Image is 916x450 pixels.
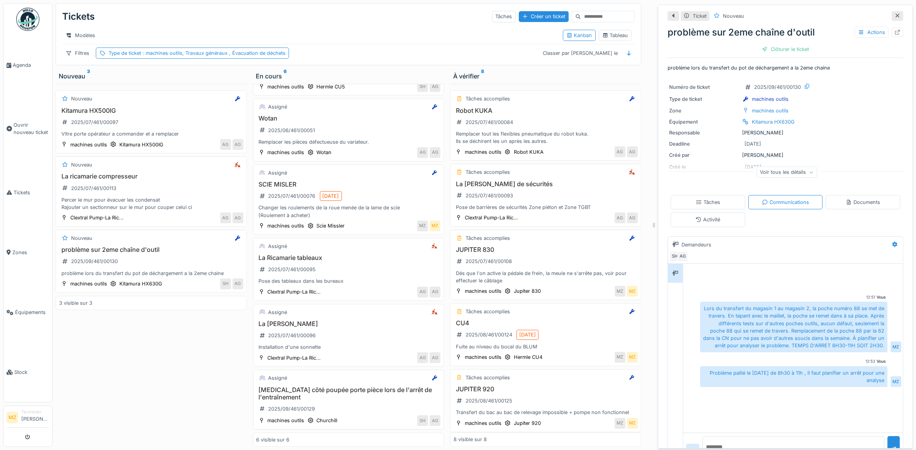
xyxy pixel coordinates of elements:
li: [PERSON_NAME] [21,409,49,426]
a: Tickets [3,163,52,222]
span: Équipements [15,309,49,316]
h3: La Ricamarie tableaux [257,254,441,262]
sup: 6 [284,71,287,81]
h3: La [PERSON_NAME] [257,320,441,328]
div: Hermle CU4 [514,353,542,361]
div: Kanban [566,32,592,39]
a: Équipements [3,282,52,342]
div: AG [430,287,440,297]
div: machines outils [465,353,501,361]
div: Tickets [62,7,95,27]
span: : machines outils, Travaux généraux , Évacuation de déchets [141,50,286,56]
div: MZ [627,418,638,429]
div: 12:53 [865,358,875,364]
div: MZ [615,286,625,297]
div: Type de ticket [109,49,286,57]
div: En cours [256,71,441,81]
div: AG [220,139,231,150]
div: [PERSON_NAME] [669,151,902,159]
div: Nouveau [59,71,244,81]
div: AG [430,415,440,426]
div: AG [233,139,243,150]
div: SH [417,415,428,426]
div: Clextral Pump-La Ric... [268,288,321,295]
div: Clextral Pump-La Ric... [465,214,518,221]
div: Clextral Pump-La Ric... [268,354,321,362]
div: SH [220,278,231,289]
h3: CU4 [454,319,638,327]
sup: 3 [87,71,90,81]
div: 6 visible sur 6 [257,436,290,443]
div: Tâches accomplies [466,234,510,242]
h3: problème sur 2eme chaîne d'outil [59,246,243,253]
div: Remplacer tout les flexibles pneumatique du robot kuka. Ils se déchirent les un après les autres. [454,130,638,145]
div: [DATE] [323,192,339,200]
div: AG [220,212,231,223]
h3: La ricamarie compresseur [59,173,243,180]
div: Pose des tableaux dans les bureaux [257,277,441,285]
span: Tickets [14,189,49,196]
span: Zones [12,249,49,256]
a: Zones [3,222,52,282]
div: machines outils [268,149,304,156]
div: Classer par [PERSON_NAME] le [540,48,622,59]
div: SH [417,81,428,92]
div: AG [627,212,638,223]
div: machines outils [752,107,789,114]
div: Nouveau [71,95,92,102]
div: Créer un ticket [519,11,569,22]
div: Nouveau [71,234,92,242]
div: Assigné [269,169,287,177]
div: Remplacer les pièces défectueuse du variateur. [257,138,441,146]
div: 2025/07/461/00097 [71,119,118,126]
div: AG [417,287,428,297]
span: Stock [14,368,49,376]
div: machines outils [70,141,107,148]
div: AG [615,212,625,223]
div: MZ [891,376,901,387]
div: Wotan [317,149,332,156]
div: Tâches [696,199,720,206]
div: Installation d'une sonnette [257,343,441,351]
div: AG [430,147,440,158]
div: 2025/07/461/00108 [466,258,512,265]
sup: 8 [481,71,484,81]
div: Créé par [669,151,739,159]
div: Assigné [269,103,287,110]
div: MZ [627,352,638,363]
div: 2025/08/461/00125 [466,397,512,404]
div: Activité [695,216,720,223]
img: Badge_color-CXgf-gQk.svg [16,8,39,31]
a: Stock [3,342,52,402]
div: Vitre porte opérateur a commander et a remplacer [59,130,243,138]
div: Communications [762,199,809,206]
div: Jupiter 830 [514,287,541,295]
div: Kitamura HX630G [119,280,162,287]
div: Technicien [21,409,49,415]
li: MZ [7,412,18,423]
div: 3 visible sur 3 [59,299,92,307]
h3: Robot KUKA [454,107,638,114]
div: 2025/07/461/00095 [269,266,316,273]
div: Assigné [269,309,287,316]
div: machines outils [268,417,304,424]
div: Équipement [669,118,739,126]
div: AG [677,251,688,262]
div: MZ [417,221,428,231]
div: machines outils [70,280,107,287]
div: Robot KUKA [514,148,544,156]
p: problème lors du transfert du pot de déchargement a la 2eme chaine [668,64,903,71]
div: 12:51 [866,294,875,300]
div: Nouveau [723,12,744,20]
div: Vous [877,358,886,364]
div: AG [233,212,243,223]
div: Lors du transfert du magasin 1 au magasin 2, la poche numéro 88 se met de travers. En tapant avec... [700,302,887,352]
div: MZ [627,286,638,297]
div: MZ [615,418,625,429]
span: Ouvrir nouveau ticket [14,121,49,136]
div: Tâches accomplies [466,168,510,176]
div: Tâches [492,11,516,22]
div: machines outils [268,222,304,229]
div: Tâches accomplies [466,308,510,315]
div: 2025/06/461/00051 [269,127,315,134]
